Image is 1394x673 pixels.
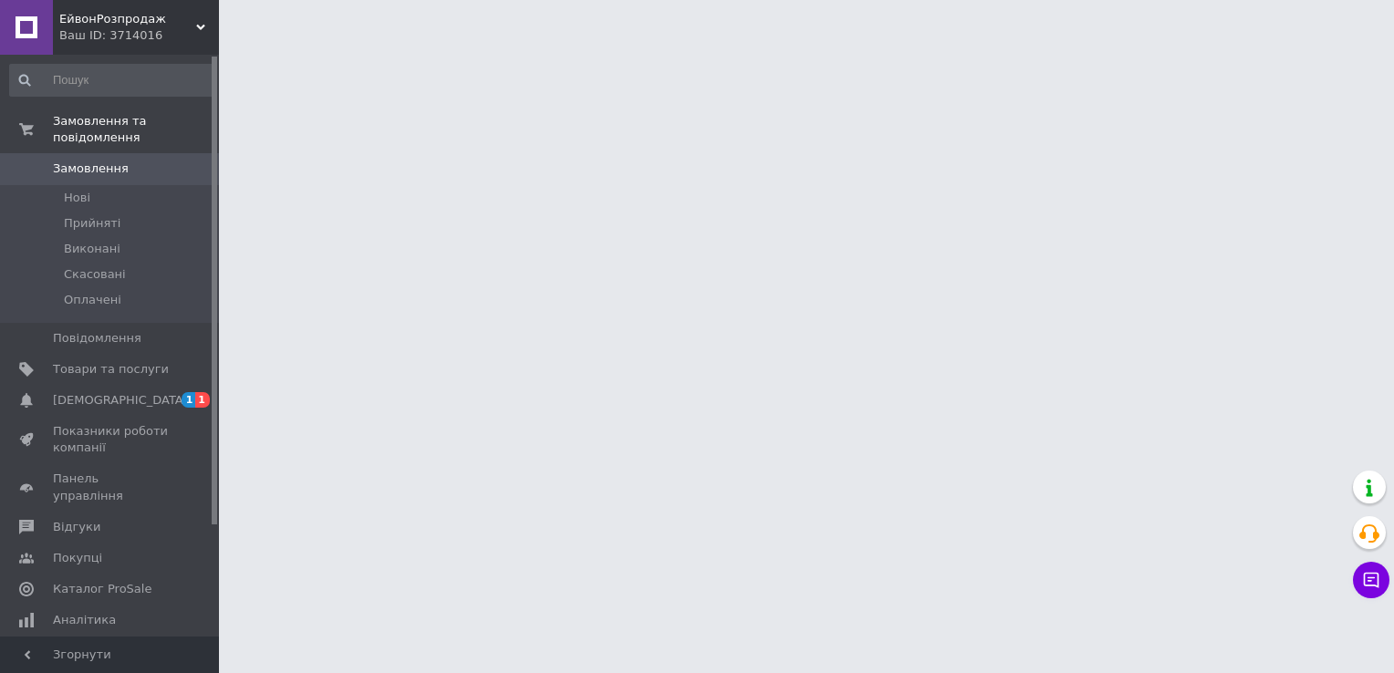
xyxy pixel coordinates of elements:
[53,471,169,503] span: Панель управління
[53,330,141,347] span: Повідомлення
[195,392,210,408] span: 1
[64,292,121,308] span: Оплачені
[1353,562,1389,598] button: Чат з покупцем
[53,160,129,177] span: Замовлення
[53,113,219,146] span: Замовлення та повідомлення
[59,11,196,27] span: ЕйвонРозпродаж
[53,612,116,628] span: Аналітика
[53,392,188,409] span: [DEMOGRAPHIC_DATA]
[53,519,100,535] span: Відгуки
[64,241,120,257] span: Виконані
[53,361,169,378] span: Товари та послуги
[9,64,215,97] input: Пошук
[59,27,219,44] div: Ваш ID: 3714016
[64,215,120,232] span: Прийняті
[64,190,90,206] span: Нові
[64,266,126,283] span: Скасовані
[53,423,169,456] span: Показники роботи компанії
[53,550,102,566] span: Покупці
[53,581,151,597] span: Каталог ProSale
[182,392,196,408] span: 1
